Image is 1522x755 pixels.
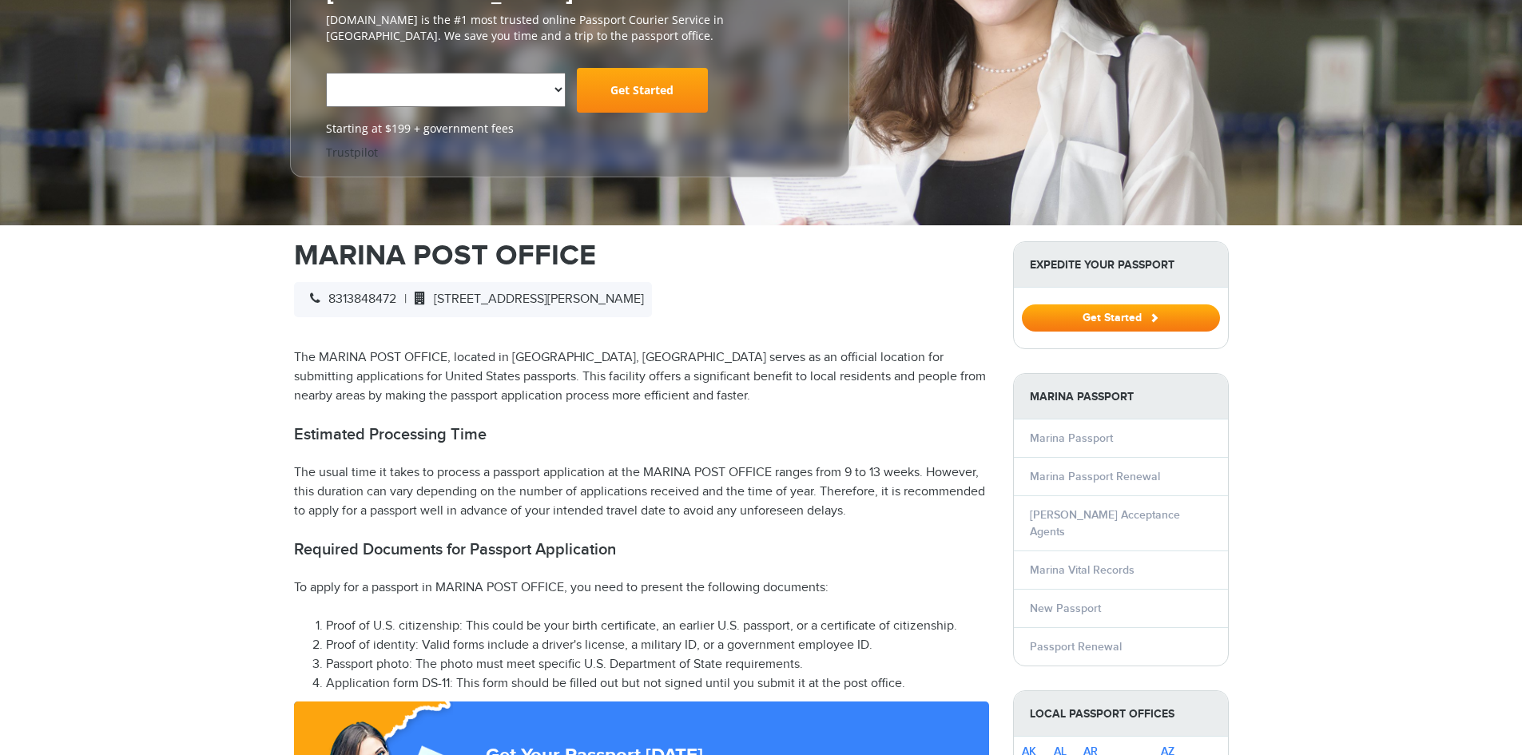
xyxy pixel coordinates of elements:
[1014,374,1228,419] strong: Marina Passport
[1030,563,1135,577] a: Marina Vital Records
[294,578,989,598] p: To apply for a passport in MARINA POST OFFICE, you need to present the following documents:
[326,121,813,137] span: Starting at $199 + government fees
[1030,602,1101,615] a: New Passport
[294,425,989,444] h2: Estimated Processing Time
[326,12,813,44] p: [DOMAIN_NAME] is the #1 most trusted online Passport Courier Service in [GEOGRAPHIC_DATA]. We sav...
[294,282,652,317] div: |
[1030,431,1113,445] a: Marina Passport
[577,68,708,113] a: Get Started
[1022,311,1220,324] a: Get Started
[294,241,989,270] h1: MARINA POST OFFICE
[326,617,989,636] li: Proof of U.S. citizenship: This could be your birth certificate, an earlier U.S. passport, or a c...
[1030,508,1180,538] a: [PERSON_NAME] Acceptance Agents
[1030,470,1160,483] a: Marina Passport Renewal
[302,292,396,307] span: 8313848472
[326,655,989,674] li: Passport photo: The photo must meet specific U.S. Department of State requirements.
[294,540,989,559] h2: Required Documents for Passport Application
[294,348,989,406] p: The MARINA POST OFFICE, located in [GEOGRAPHIC_DATA], [GEOGRAPHIC_DATA] serves as an official loc...
[326,636,989,655] li: Proof of identity: Valid forms include a driver's license, a military ID, or a government employe...
[1022,304,1220,332] button: Get Started
[294,463,989,521] p: The usual time it takes to process a passport application at the MARINA POST OFFICE ranges from 9...
[326,674,989,693] li: Application form DS-11: This form should be filled out but not signed until you submit it at the ...
[1014,691,1228,737] strong: Local Passport Offices
[1030,640,1122,654] a: Passport Renewal
[407,292,644,307] span: [STREET_ADDRESS][PERSON_NAME]
[1014,242,1228,288] strong: Expedite Your Passport
[326,145,378,160] a: Trustpilot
